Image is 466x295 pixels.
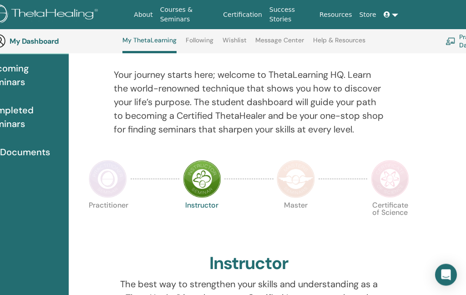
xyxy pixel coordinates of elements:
[277,160,315,198] img: Master
[157,1,220,28] a: Courses & Seminars
[183,160,221,198] img: Instructor
[356,6,380,23] a: Store
[209,254,289,275] h2: Instructor
[446,37,456,45] img: chalkboard-teacher.svg
[277,202,315,240] p: Master
[186,36,213,51] a: Following
[266,1,316,28] a: Success Stories
[371,202,409,240] p: Certificate of Science
[316,6,356,23] a: Resources
[122,36,177,53] a: My ThetaLearning
[89,202,127,240] p: Practitioner
[183,202,221,240] p: Instructor
[313,36,365,51] a: Help & Resources
[371,160,409,198] img: Certificate of Science
[219,6,265,23] a: Certification
[435,264,457,286] div: Open Intercom Messenger
[130,6,156,23] a: About
[255,36,304,51] a: Message Center
[176,37,322,54] h3: Hello, [PERSON_NAME]
[10,37,101,46] h3: My Dashboard
[89,160,127,198] img: Practitioner
[223,36,247,51] a: Wishlist
[114,68,385,137] p: Your journey starts here; welcome to ThetaLearning HQ. Learn the world-renowned technique that sh...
